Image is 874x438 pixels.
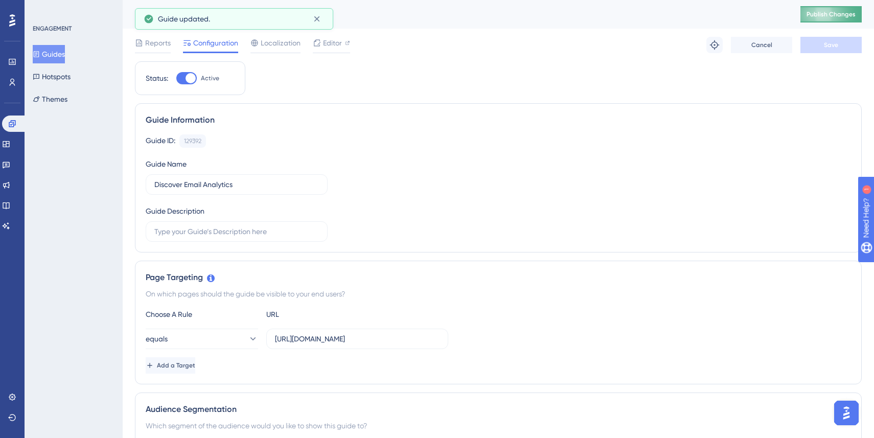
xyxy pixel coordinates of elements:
[71,5,74,13] div: 1
[146,72,168,84] div: Status:
[146,114,851,126] div: Guide Information
[751,41,772,49] span: Cancel
[261,37,301,49] span: Localization
[33,25,72,33] div: ENGAGEMENT
[146,333,168,345] span: equals
[146,205,204,217] div: Guide Description
[800,37,862,53] button: Save
[146,158,187,170] div: Guide Name
[146,420,851,432] div: Which segment of the audience would you like to show this guide to?
[146,134,175,148] div: Guide ID:
[135,7,775,21] div: Discover Email Analytics
[201,74,219,82] span: Active
[184,137,201,145] div: 129392
[800,6,862,22] button: Publish Changes
[275,333,440,344] input: yourwebsite.com/path
[807,10,856,18] span: Publish Changes
[146,308,258,320] div: Choose A Rule
[831,398,862,428] iframe: UserGuiding AI Assistant Launcher
[145,37,171,49] span: Reports
[146,288,851,300] div: On which pages should the guide be visible to your end users?
[731,37,792,53] button: Cancel
[33,67,71,86] button: Hotspots
[146,357,195,374] button: Add a Target
[146,329,258,349] button: equals
[158,13,210,25] span: Guide updated.
[154,226,319,237] input: Type your Guide’s Description here
[24,3,64,15] span: Need Help?
[33,90,67,108] button: Themes
[33,45,65,63] button: Guides
[193,37,238,49] span: Configuration
[146,271,851,284] div: Page Targeting
[154,179,319,190] input: Type your Guide’s Name here
[266,308,379,320] div: URL
[157,361,195,370] span: Add a Target
[824,41,838,49] span: Save
[146,403,851,416] div: Audience Segmentation
[323,37,342,49] span: Editor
